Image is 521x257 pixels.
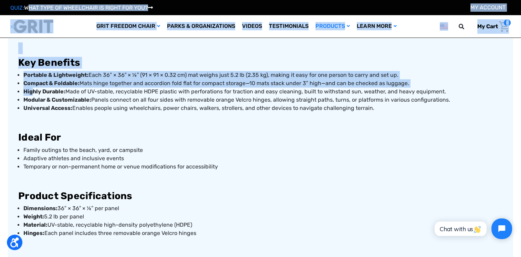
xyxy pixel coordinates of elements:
strong: Material: [23,222,48,228]
strong: Key Benefits [18,57,80,68]
a: Testimonials [265,15,312,38]
a: Parks & Organizations [164,15,239,38]
p: 5.2 lb per panel [23,213,503,221]
a: Cart with 0 items [472,19,511,34]
strong: Dimensions: [23,205,58,212]
p: 36″ × 36″ × ⅛″ per panel [23,204,503,213]
a: Learn More [353,15,400,38]
input: Search [462,19,472,34]
span: QUIZ: [10,4,24,11]
p: Each 36″ × 36″ × ⅛″ (91 × 91 × 0.32 cm) mat weighs just 5.2 lb (2.35 kg), making it easy for one ... [23,71,503,79]
p: Each panel includes three removable orange Velcro hinges [23,229,503,237]
p: Panels connect on all four sides with removable orange Velcro hinges, allowing straight paths, tu... [23,96,503,104]
p: Temporary or non-permanent home or venue modifications for accessibility [23,163,503,171]
strong: Modular & Customizable: [23,96,91,103]
img: Cart [499,21,509,32]
p: Enables people using wheelchairs, power chairs, walkers, strollers, and other devices to navigate... [23,104,503,112]
strong: Universal Access: [23,105,72,111]
strong: Product Specifications [18,190,132,202]
a: QUIZ:WHAT TYPE OF WHEELCHAIR IS RIGHT FOR YOU? [10,4,153,11]
iframe: Tidio Chat [427,213,518,245]
strong: Hinges: [23,230,44,236]
strong: Ideal For [18,132,61,143]
p: Mats hinge together and accordion fold flat for compact storage—10 mats stack under 3″ high—and c... [23,79,503,88]
p: Made of UV-stable, recyclable HDPE plastic with perforations for traction and easy cleaning, buil... [23,88,503,96]
span: My Cart [477,23,498,30]
strong: Highly Durable: [23,88,65,95]
a: Products [312,15,353,38]
p: UV-stable, recyclable high-density polyethylene (HDPE) [23,221,503,229]
strong: Compact & Foldable: [23,80,80,86]
strong: Portable & Lightweight: [23,72,88,78]
a: GRIT Freedom Chair [93,15,164,38]
a: Videos [239,15,265,38]
strong: Weight: [23,213,44,220]
p: Adaptive athletes and inclusive events [23,154,503,163]
a: Account [470,4,506,11]
p: Family outings to the beach, yard, or campsite [23,146,503,154]
img: us.png [440,22,448,31]
span: 0 [504,19,511,26]
img: GRIT All-Terrain Wheelchair and Mobility Equipment [10,19,53,33]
